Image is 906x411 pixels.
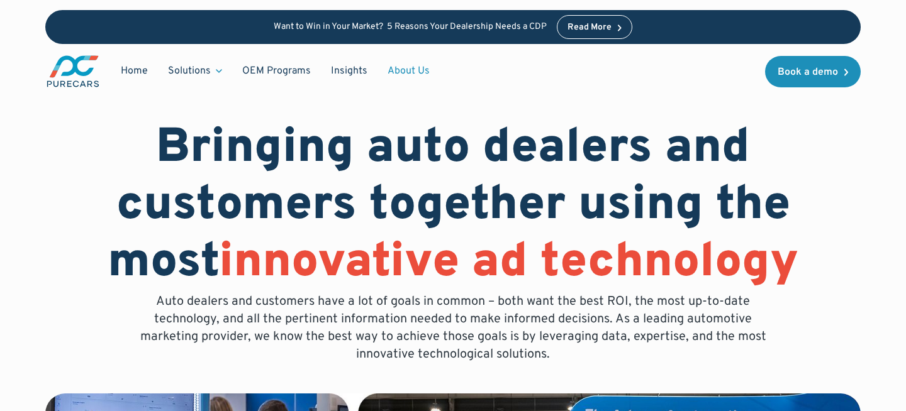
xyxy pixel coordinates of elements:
img: purecars logo [45,54,101,89]
div: Book a demo [778,67,838,77]
div: Solutions [158,59,232,83]
a: About Us [377,59,440,83]
p: Auto dealers and customers have a lot of goals in common – both want the best ROI, the most up-to... [131,293,775,363]
a: Insights [321,59,377,83]
a: main [45,54,101,89]
p: Want to Win in Your Market? 5 Reasons Your Dealership Needs a CDP [274,22,547,33]
a: OEM Programs [232,59,321,83]
span: innovative ad technology [219,233,798,293]
a: Book a demo [765,56,861,87]
a: Read More [557,15,632,39]
a: Home [111,59,158,83]
div: Solutions [168,64,211,78]
h1: Bringing auto dealers and customers together using the most [45,121,861,293]
div: Read More [568,23,612,32]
